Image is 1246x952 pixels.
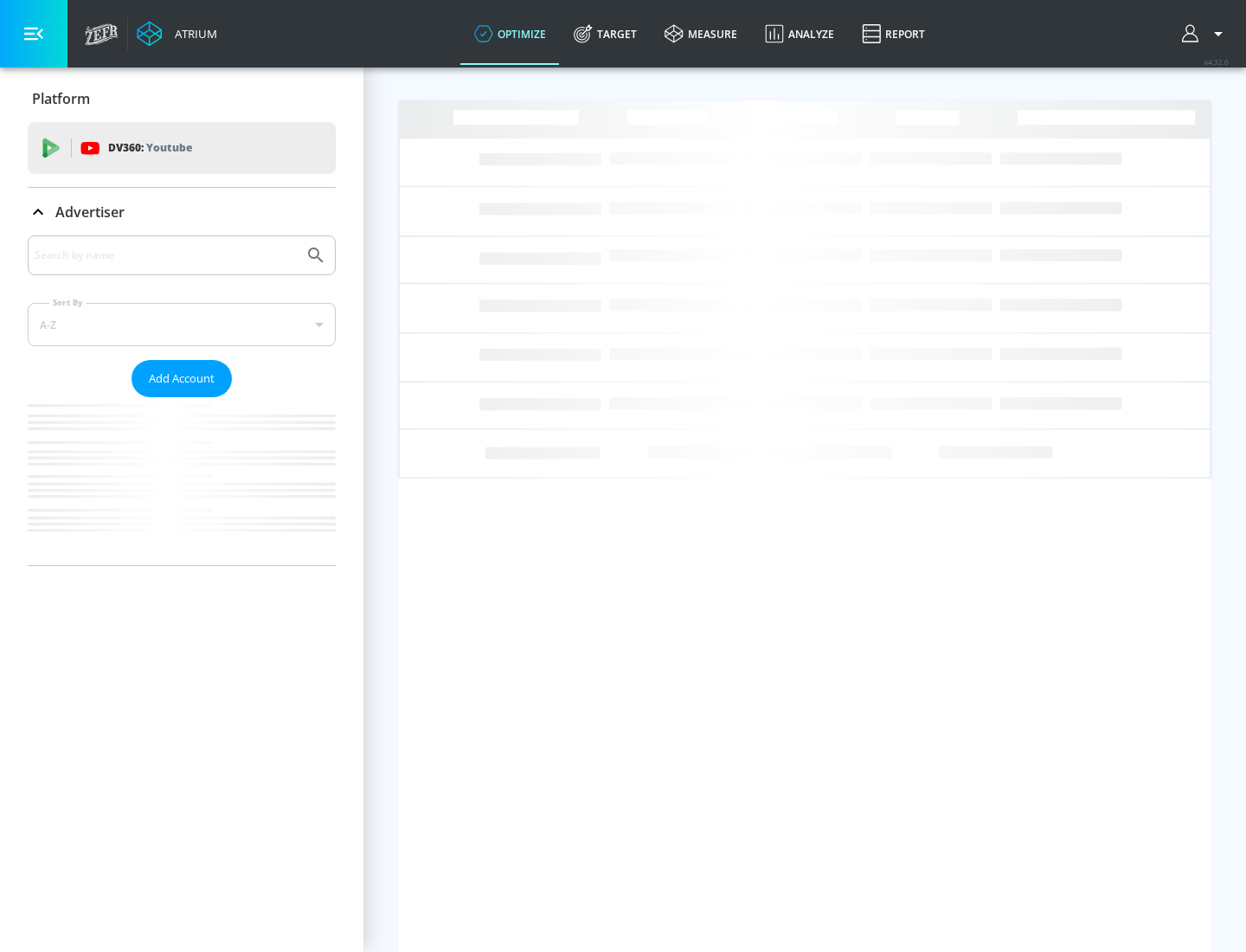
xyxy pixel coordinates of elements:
p: Advertiser [55,203,125,222]
p: Platform [32,89,90,108]
span: Add Account [149,369,215,389]
nav: list of Advertiser [28,397,336,565]
a: measure [651,3,751,65]
span: v 4.32.0 [1204,57,1229,67]
div: Atrium [168,26,217,42]
a: Analyze [751,3,848,65]
label: Sort By [49,297,87,308]
a: Target [560,3,651,65]
p: DV360: [108,138,192,158]
div: Advertiser [28,188,336,236]
a: optimize [460,3,560,65]
p: Youtube [146,138,192,157]
div: Platform [28,74,336,123]
a: Atrium [137,21,217,47]
input: Search by name [35,244,297,267]
div: A-Z [28,303,336,346]
div: Advertiser [28,235,336,565]
button: Add Account [132,360,232,397]
div: DV360: Youtube [28,122,336,174]
a: Report [848,3,939,65]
